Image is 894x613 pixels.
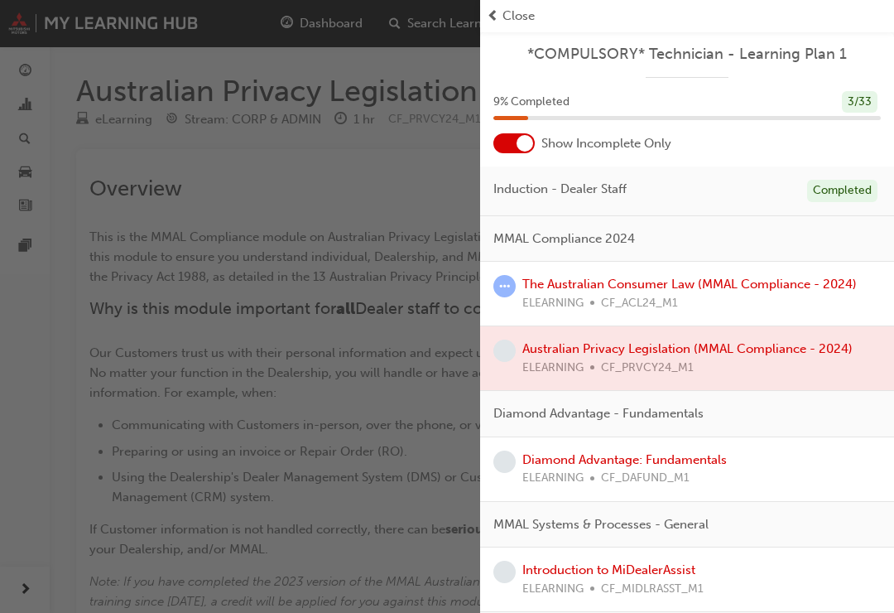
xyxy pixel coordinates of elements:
span: Show Incomplete Only [541,134,671,153]
span: Close [502,7,535,26]
span: MMAL Systems & Processes - General [493,515,709,534]
span: MMAL Compliance 2024 [493,229,635,249]
a: The Australian Consumer Law (MMAL Compliance - 2024) [522,277,857,292]
button: prev-iconClose [487,7,887,26]
span: CF_ACL24_M1 [601,294,678,313]
span: ELEARNING [522,294,584,313]
span: learningRecordVerb_ATTEMPT-icon [493,275,516,297]
span: Diamond Advantage - Fundamentals [493,404,704,423]
span: ELEARNING [522,580,584,599]
span: learningRecordVerb_NONE-icon [493,340,516,362]
div: Completed [807,180,877,202]
a: *COMPULSORY* Technician - Learning Plan 1 [493,45,881,64]
a: Diamond Advantage: Fundamentals [522,452,727,467]
span: 9 % Completed [493,93,570,112]
a: Introduction to MiDealerAssist [522,562,695,577]
span: ELEARNING [522,469,584,488]
span: Induction - Dealer Staff [493,180,627,199]
span: prev-icon [487,7,499,26]
span: learningRecordVerb_NONE-icon [493,451,516,473]
div: 3 / 33 [842,91,877,113]
span: CF_MIDLRASST_M1 [601,580,704,599]
span: CF_DAFUND_M1 [601,469,690,488]
span: learningRecordVerb_NONE-icon [493,561,516,583]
